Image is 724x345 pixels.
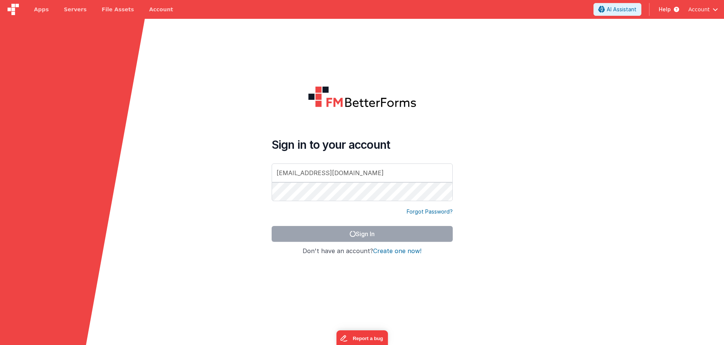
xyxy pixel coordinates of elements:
[272,248,453,255] h4: Don't have an account?
[407,208,453,215] a: Forgot Password?
[688,6,710,13] span: Account
[373,248,421,255] button: Create one now!
[272,226,453,242] button: Sign In
[593,3,641,16] button: AI Assistant
[34,6,49,13] span: Apps
[688,6,718,13] button: Account
[102,6,134,13] span: File Assets
[607,6,636,13] span: AI Assistant
[272,138,453,151] h4: Sign in to your account
[659,6,671,13] span: Help
[272,163,453,182] input: Email Address
[64,6,86,13] span: Servers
